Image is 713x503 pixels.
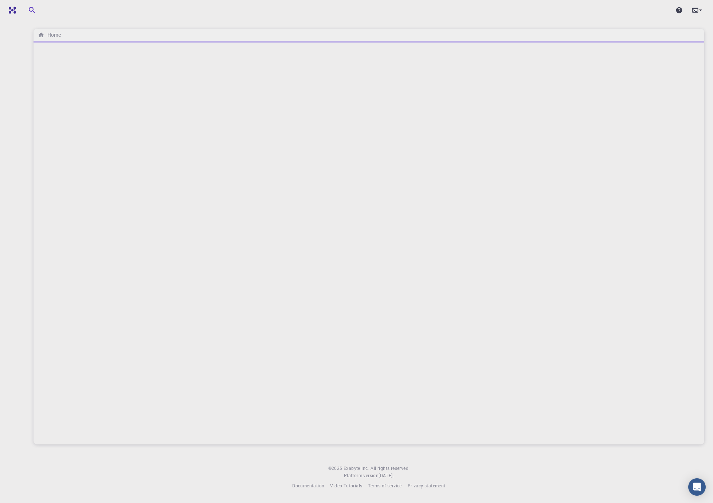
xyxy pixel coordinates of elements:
a: Exabyte Inc. [344,465,369,472]
a: Privacy statement [408,482,446,490]
img: logo [6,7,16,14]
a: Video Tutorials [330,482,362,490]
span: Platform version [344,472,379,479]
a: Terms of service [368,482,401,490]
span: Terms of service [368,483,401,488]
span: Video Tutorials [330,483,362,488]
nav: breadcrumb [36,31,62,39]
a: Documentation [292,482,324,490]
span: [DATE] . [379,472,394,478]
span: Documentation [292,483,324,488]
span: All rights reserved. [371,465,410,472]
h6: Home [44,31,61,39]
span: Exabyte Inc. [344,465,369,471]
span: © 2025 [328,465,344,472]
span: Privacy statement [408,483,446,488]
div: Open Intercom Messenger [688,478,706,496]
a: [DATE]. [379,472,394,479]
